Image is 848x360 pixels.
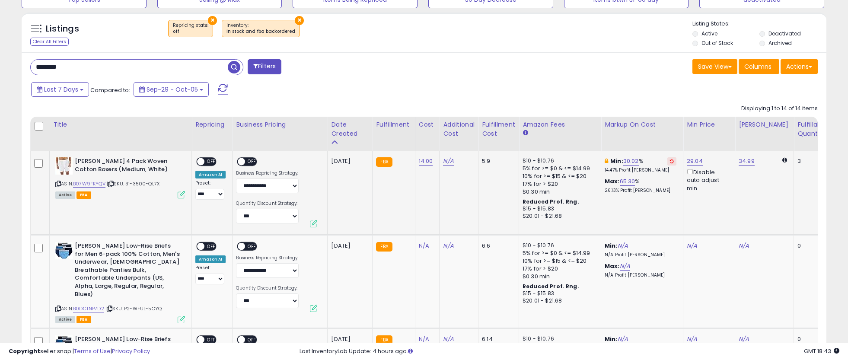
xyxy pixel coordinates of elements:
b: Reduced Prof. Rng. [523,198,579,205]
div: [PERSON_NAME] [739,120,790,129]
button: Sep-29 - Oct-05 [134,82,209,97]
label: Business Repricing Strategy: [236,170,299,176]
div: 5% for >= $0 & <= $14.99 [523,249,594,257]
b: Max: [605,177,620,185]
div: Additional Cost [443,120,475,138]
div: Preset: [195,180,226,200]
p: 26.13% Profit [PERSON_NAME] [605,188,676,194]
div: $0.30 min [523,273,594,280]
a: 14.00 [419,157,433,166]
b: [PERSON_NAME] 4 Pack Woven Cotton Boxers (Medium, White) [75,157,180,175]
b: Max: [605,262,620,270]
div: 17% for > $20 [523,265,594,273]
a: 34.99 [739,157,755,166]
p: N/A Profit [PERSON_NAME] [605,272,676,278]
span: Compared to: [90,86,130,94]
button: Last 7 Days [31,82,89,97]
span: OFF [245,158,259,166]
div: ASIN: [55,242,185,322]
div: Fulfillment [376,120,411,129]
small: Amazon Fees. [523,129,528,137]
label: Out of Stock [701,39,733,47]
div: Amazon Fees [523,120,597,129]
i: Calculated using Dynamic Max Price. [782,157,787,163]
span: OFF [204,243,218,250]
i: This overrides the store level min markup for this listing [605,158,608,164]
p: Listing States: [692,20,826,28]
div: Displaying 1 to 14 of 14 items [741,105,818,113]
div: $20.01 - $21.68 [523,213,594,220]
div: Fulfillable Quantity [797,120,827,138]
button: × [208,16,217,25]
span: 2025-10-13 18:43 GMT [804,347,839,355]
label: Quantity Discount Strategy: [236,285,299,291]
div: Fulfillment Cost [482,120,515,138]
b: Min: [605,242,618,250]
button: Save View [692,59,737,74]
small: FBA [376,242,392,252]
label: Active [701,30,717,37]
div: Amazon AI [195,255,226,263]
div: Clear All Filters [30,38,69,46]
div: ASIN: [55,157,185,198]
div: $20.01 - $21.68 [523,297,594,305]
a: N/A [618,242,628,250]
div: 0 [797,242,824,250]
div: seller snap | | [9,347,150,356]
div: Cost [419,120,436,129]
a: N/A [443,242,453,250]
p: 14.47% Profit [PERSON_NAME] [605,167,676,173]
div: 10% for >= $15 & <= $20 [523,257,594,265]
th: The percentage added to the cost of goods (COGS) that forms the calculator for Min & Max prices. [601,117,683,151]
div: 5% for >= $0 & <= $14.99 [523,165,594,172]
label: Deactivated [768,30,801,37]
a: Privacy Policy [112,347,150,355]
span: Columns [744,62,771,71]
span: All listings currently available for purchase on Amazon [55,191,75,199]
a: B0DCTNP7D2 [73,305,104,312]
span: Sep-29 - Oct-05 [147,85,198,94]
button: Filters [248,59,281,74]
a: N/A [687,242,697,250]
a: 29.04 [687,157,703,166]
span: Repricing state : [173,22,208,35]
span: OFF [245,243,259,250]
span: All listings currently available for purchase on Amazon [55,316,75,323]
span: OFF [204,158,218,166]
div: off [173,29,208,35]
h5: Listings [46,23,79,35]
img: 41u4CChxO2L._SL40_.jpg [55,157,73,175]
a: 65.30 [620,177,635,186]
div: 3 [797,157,824,165]
div: $0.30 min [523,188,594,196]
div: 17% for > $20 [523,180,594,188]
div: Repricing [195,120,229,129]
a: N/A [443,157,453,166]
div: % [605,178,676,194]
span: | SKU: 31-3500-QL7X [107,180,159,187]
button: Actions [781,59,818,74]
div: 5.9 [482,157,512,165]
div: Min Price [687,120,731,129]
label: Archived [768,39,792,47]
div: Disable auto adjust min [687,167,728,192]
div: in stock and fba backordered [226,29,295,35]
div: [DATE] [331,157,366,165]
div: Date Created [331,120,369,138]
b: [PERSON_NAME] Low-Rise Briefs for Men 6-pack 100% Cotton, Men's Underwear, [DEMOGRAPHIC_DATA] Bre... [75,242,180,300]
div: Amazon AI [195,171,226,178]
label: Business Repricing Strategy: [236,255,299,261]
div: Title [53,120,188,129]
span: FBA [77,191,91,199]
button: × [295,16,304,25]
small: FBA [376,157,392,167]
a: N/A [739,242,749,250]
div: Preset: [195,265,226,284]
div: Last InventoryLab Update: 4 hours ago. [300,347,839,356]
div: Markup on Cost [605,120,679,129]
label: Quantity Discount Strategy: [236,201,299,207]
b: Reduced Prof. Rng. [523,283,579,290]
img: 41lhxwm94iL._SL40_.jpg [55,242,73,259]
div: $10 - $10.76 [523,157,594,165]
p: N/A Profit [PERSON_NAME] [605,252,676,258]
